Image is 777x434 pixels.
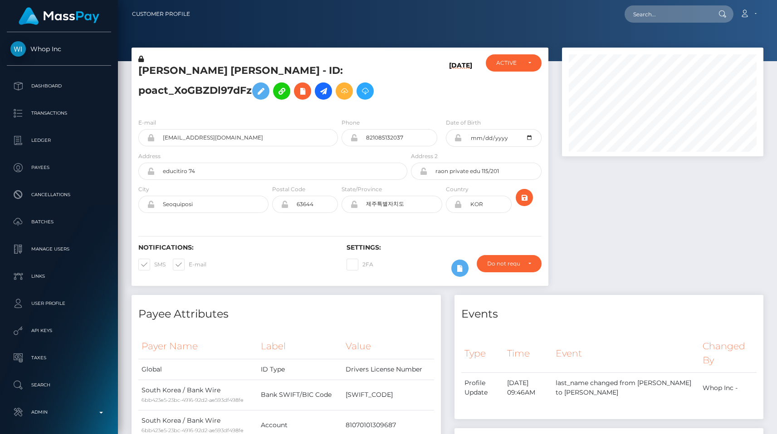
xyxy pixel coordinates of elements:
th: Event [552,334,700,372]
label: Postal Code [272,185,305,193]
td: [DATE] 09:46AM [504,373,552,403]
p: Transactions [10,106,108,120]
td: ID Type [258,359,342,380]
th: Changed By [699,334,757,372]
label: 2FA [347,259,373,270]
a: Dashboard [7,75,111,97]
p: User Profile [10,297,108,310]
p: API Keys [10,324,108,338]
label: Date of Birth [446,119,481,127]
a: Transactions [7,102,111,125]
p: Ledger [10,134,108,147]
p: Dashboard [10,79,108,93]
img: MassPay Logo [19,7,99,25]
h6: [DATE] [449,62,472,107]
label: Address [138,152,161,160]
div: ACTIVE [496,59,521,67]
small: 6bb423e5-23bc-4916-92d2-ae593df498fe [142,427,244,434]
p: Payees [10,161,108,174]
h5: [PERSON_NAME] [PERSON_NAME] - ID: poact_XoGBZDl97dFz [138,64,402,104]
p: Manage Users [10,242,108,256]
button: Do not require [477,255,541,272]
th: Label [258,334,342,359]
td: Global [138,359,258,380]
label: Address 2 [411,152,438,160]
a: Taxes [7,347,111,369]
h4: Payee Attributes [138,306,434,322]
th: Payer Name [138,334,258,359]
p: Search [10,378,108,392]
a: Batches [7,211,111,233]
h6: Notifications: [138,244,333,251]
span: Whop Inc [7,45,111,53]
td: [SWIFT_CODE] [342,380,434,410]
h4: Events [461,306,757,322]
a: Links [7,265,111,288]
a: Initiate Payout [315,82,332,100]
th: Time [504,334,552,372]
td: South Korea / Bank Wire [138,380,258,410]
small: 6bb423e5-23bc-4916-92d2-ae593df498fe [142,397,244,403]
td: Drivers License Number [342,359,434,380]
label: E-mail [138,119,156,127]
a: Ledger [7,129,111,152]
label: State/Province [342,185,382,193]
td: Bank SWIFT/BIC Code [258,380,342,410]
a: Admin [7,401,111,424]
div: Do not require [487,260,520,267]
p: Cancellations [10,188,108,202]
label: Phone [342,119,360,127]
a: User Profile [7,292,111,315]
button: ACTIVE [486,54,542,72]
label: E-mail [173,259,206,270]
a: API Keys [7,319,111,342]
p: Taxes [10,351,108,365]
th: Value [342,334,434,359]
p: Admin [10,405,108,419]
h6: Settings: [347,244,541,251]
td: Whop Inc - [699,373,757,403]
p: Links [10,270,108,283]
input: Search... [625,5,710,23]
label: City [138,185,149,193]
a: Payees [7,156,111,179]
td: Profile Update [461,373,504,403]
a: Search [7,374,111,396]
img: Whop Inc [10,41,26,57]
label: SMS [138,259,166,270]
a: Cancellations [7,183,111,206]
a: Manage Users [7,238,111,260]
p: Batches [10,215,108,229]
label: Country [446,185,469,193]
a: Customer Profile [132,5,190,24]
th: Type [461,334,504,372]
td: last_name changed from [PERSON_NAME] to [PERSON_NAME] [552,373,700,403]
